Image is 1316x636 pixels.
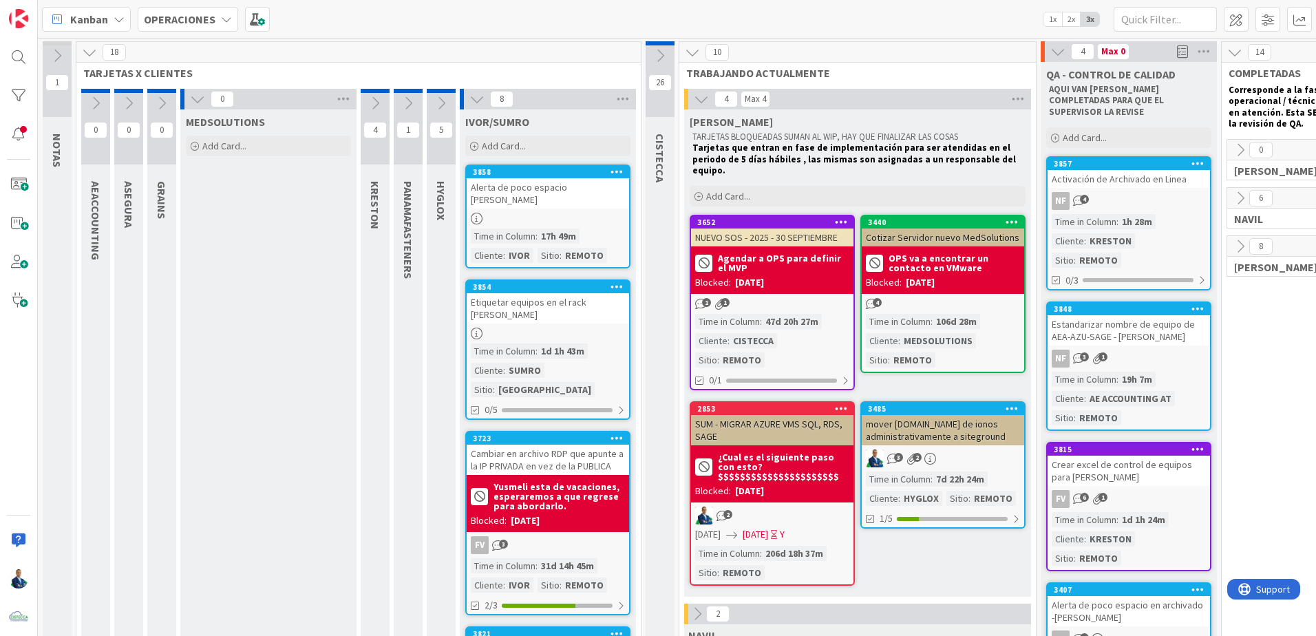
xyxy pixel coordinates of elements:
[1052,410,1074,425] div: Sitio
[490,91,513,107] span: 8
[471,513,507,528] div: Blocked:
[505,363,544,378] div: SUMRO
[45,74,69,91] span: 1
[1081,12,1099,26] span: 3x
[900,333,976,348] div: MEDSOLUTIONS
[718,452,849,481] b: ¿Cual es el siguiente paso con esto? $$$$$$$$$$$$$$$$$$$$$$
[1118,512,1169,527] div: 1d 1h 24m
[735,275,764,290] div: [DATE]
[968,491,970,506] span: :
[868,218,1024,227] div: 3440
[780,527,785,542] div: Y
[467,536,629,554] div: FV
[862,216,1024,229] div: 3440
[1249,238,1273,255] span: 8
[1065,273,1079,288] span: 0/3
[1076,410,1121,425] div: REMOTO
[697,404,853,414] div: 2853
[866,314,931,329] div: Time in Column
[1048,596,1210,626] div: Alerta de poco espacio en archivado -[PERSON_NAME]
[1048,303,1210,315] div: 3848
[473,434,629,443] div: 3723
[1099,352,1107,361] span: 1
[1080,195,1089,204] span: 4
[697,218,853,227] div: 3652
[723,510,732,519] span: 2
[396,122,420,138] span: 1
[1114,7,1217,32] input: Quick Filter...
[535,558,538,573] span: :
[686,66,1019,80] span: TRABAJANDO ACTUALMENTE
[888,352,890,368] span: :
[1101,48,1125,55] div: Max 0
[1054,585,1210,595] div: 3407
[471,343,535,359] div: Time in Column
[1048,456,1210,486] div: Crear excel de control de equipos para [PERSON_NAME]
[1048,490,1210,508] div: FV
[695,275,731,290] div: Blocked:
[1048,158,1210,188] div: 3857Activación de Archivado en Linea
[467,281,629,324] div: 3854Etiquetar equipos en el rack [PERSON_NAME]
[866,471,931,487] div: Time in Column
[873,298,882,307] span: 4
[467,281,629,293] div: 3854
[1063,131,1107,144] span: Add Card...
[728,333,730,348] span: :
[83,66,624,80] span: TARJETAS X CLIENTES
[1052,391,1084,406] div: Cliente
[538,343,588,359] div: 1d 1h 43m
[894,453,903,462] span: 3
[868,404,1024,414] div: 3485
[503,577,505,593] span: :
[1080,493,1089,502] span: 6
[1048,584,1210,596] div: 3407
[535,229,538,244] span: :
[467,293,629,324] div: Etiquetar equipos en el rack [PERSON_NAME]
[692,142,1018,176] strong: Tarjetas que entran en fase de implementación para ser atendidas en el periodo de 5 días hábiles ...
[1080,352,1089,361] span: 3
[691,216,853,229] div: 3652
[691,403,853,445] div: 2853SUM - MIGRAR AZURE VMS SQL, RDS, SAGE
[1084,391,1086,406] span: :
[499,540,508,549] span: 3
[862,216,1024,246] div: 3440Cotizar Servidor nuevo MedSolutions
[1076,551,1121,566] div: REMOTO
[1062,12,1081,26] span: 2x
[890,352,935,368] div: REMOTO
[762,546,827,561] div: 206d 18h 37m
[562,248,607,263] div: REMOTO
[931,314,933,329] span: :
[465,115,529,129] span: IVOR/SUMRO
[9,9,28,28] img: Visit kanbanzone.com
[434,181,448,220] span: HYGLOX
[1116,512,1118,527] span: :
[1099,493,1107,502] span: 1
[1048,303,1210,346] div: 3848Estandarizar nombre de equipo de AEA-AZU-SAGE - [PERSON_NAME]
[1048,443,1210,456] div: 3815
[691,507,853,524] div: GA
[117,122,140,138] span: 0
[1048,443,1210,486] div: 3815Crear excel de control de equipos para [PERSON_NAME]
[1086,531,1135,547] div: KRESTON
[706,190,750,202] span: Add Card...
[695,314,760,329] div: Time in Column
[1048,315,1210,346] div: Estandarizar nombre de equipo de AEA-AZU-SAGE - [PERSON_NAME]
[535,343,538,359] span: :
[735,484,764,498] div: [DATE]
[511,513,540,528] div: [DATE]
[485,598,498,613] span: 2/3
[560,577,562,593] span: :
[889,253,1020,273] b: OPS va a encontrar un contacto en VMware
[467,432,629,475] div: 3723Cambiar en archivo RDP que apunte a la IP PRIVADA en vez de la PUBLICA
[1071,43,1094,60] span: 4
[485,403,498,417] span: 0/5
[933,471,988,487] div: 7d 22h 24m
[505,248,533,263] div: IVOR
[562,577,607,593] div: REMOTO
[1048,158,1210,170] div: 3857
[1074,253,1076,268] span: :
[50,134,64,167] span: NOTAS
[913,453,922,462] span: 2
[1074,410,1076,425] span: :
[719,565,765,580] div: REMOTO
